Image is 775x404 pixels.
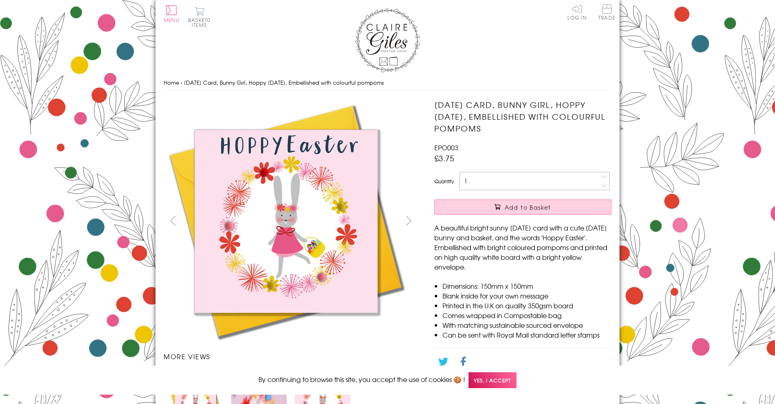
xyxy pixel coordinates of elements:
[598,4,615,22] a: Trade
[164,211,182,230] button: prev
[188,7,210,27] button: Basket0 items
[434,200,611,215] button: Add to Basket
[164,79,179,86] a: Home
[442,320,611,330] li: With matching sustainable sourced envelope
[434,178,454,185] label: Quantity
[181,79,182,86] span: ›
[442,301,611,310] li: Printed in the U.K on quality 350gsm board
[434,152,454,164] span: £3.75
[442,281,611,291] li: Dimensions: 150mm x 150mm
[442,310,611,320] li: Comes wrapped in Compostable bag
[434,99,611,134] h1: [DATE] Card, Bunny Girl, Hoppy [DATE], Embellished with colourful pompoms
[164,16,180,24] span: Menu
[164,75,611,91] nav: breadcrumbs
[434,143,458,152] span: EPO003
[434,223,611,272] p: A beautiful bright sunny [DATE] card with a cute [DATE] bunny and basket, and the words 'Hoppy Ea...
[164,99,408,343] img: Easter Card, Bunny Girl, Hoppy Easter, Embellished with colourful pompoms
[184,79,384,86] span: [DATE] Card, Bunny Girl, Hoppy [DATE], Embellished with colourful pompoms
[400,211,418,230] button: next
[355,8,420,72] img: Claire Giles Greetings Cards
[164,351,418,361] h3: More views
[192,16,210,29] span: 0 items
[567,4,587,20] a: Log In
[505,203,551,211] span: Add to Basket
[598,4,615,20] span: Trade
[442,330,611,340] li: Can be sent with Royal Mail standard letter stamps
[469,372,517,388] span: Yes, I accept
[442,291,611,301] li: Blank inside for your own message
[164,5,180,22] button: Menu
